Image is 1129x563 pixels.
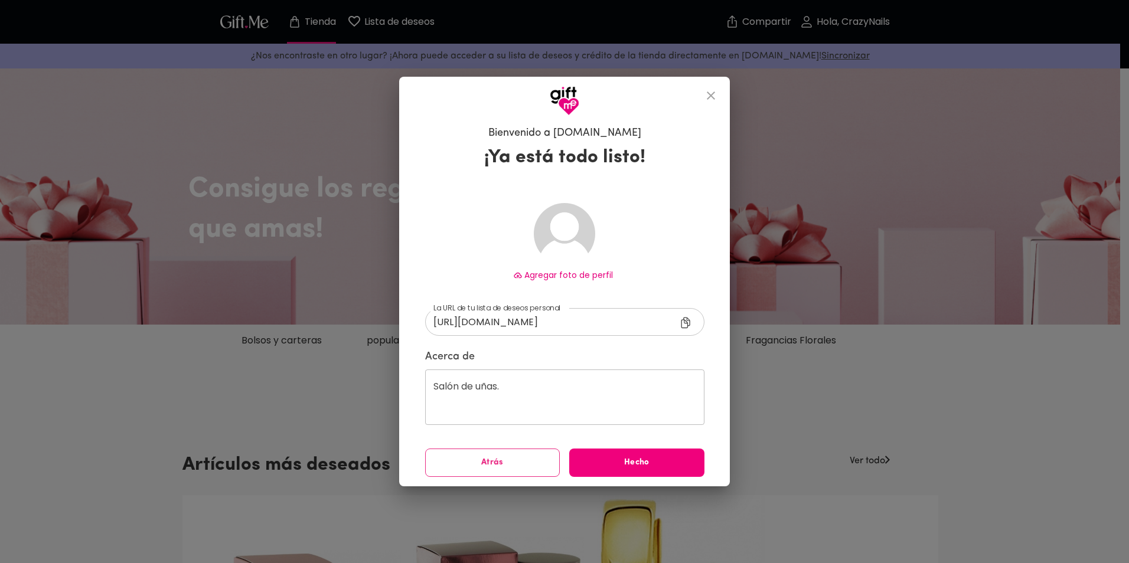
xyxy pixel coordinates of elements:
[433,381,696,414] textarea: Salón de uñas.
[550,86,579,116] img: Logotipo de GiftMe
[534,203,595,264] img: Avatar
[426,456,560,469] span: Atrás
[425,350,704,364] label: Acerca de
[524,269,613,281] span: Agregar foto de perfil
[569,449,704,477] button: Hecho
[569,456,704,469] span: Hecho
[488,126,641,140] h6: Bienvenido a [DOMAIN_NAME]
[484,146,645,169] h3: ¡Ya está todo listo!
[425,449,560,477] button: Atrás
[697,81,725,110] button: cerrar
